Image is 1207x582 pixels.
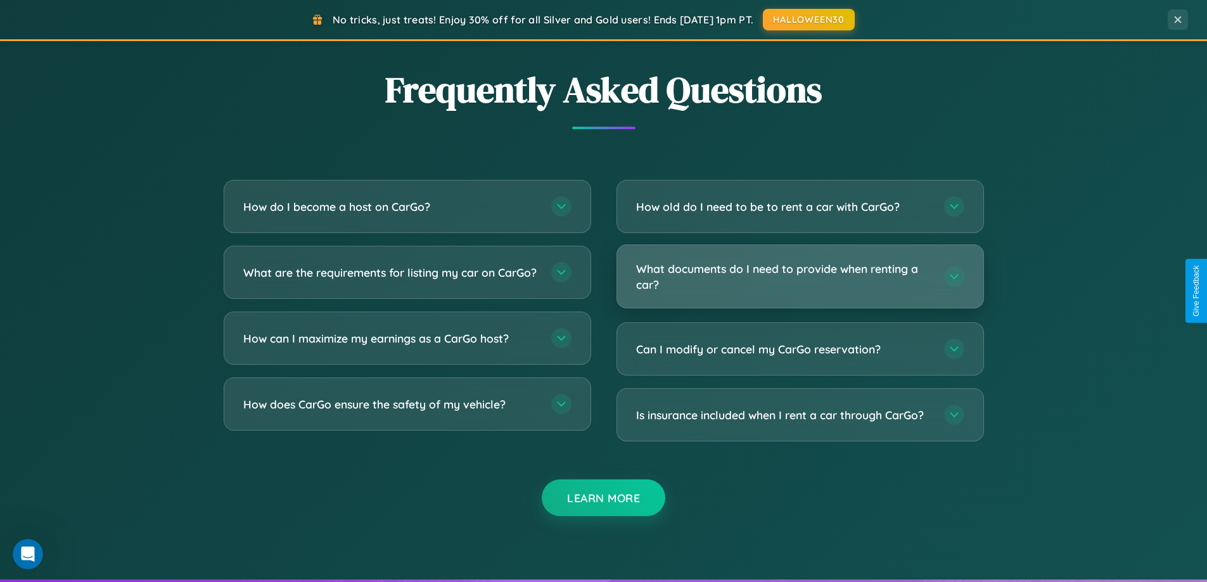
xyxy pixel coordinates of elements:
[763,9,855,30] button: HALLOWEEN30
[636,199,931,215] h3: How old do I need to be to rent a car with CarGo?
[224,65,984,114] h2: Frequently Asked Questions
[243,331,539,346] h3: How can I maximize my earnings as a CarGo host?
[243,265,539,281] h3: What are the requirements for listing my car on CarGo?
[636,407,931,423] h3: Is insurance included when I rent a car through CarGo?
[243,396,539,412] h3: How does CarGo ensure the safety of my vehicle?
[13,539,43,569] iframe: Intercom live chat
[1192,265,1201,317] div: Give Feedback
[542,479,665,516] button: Learn More
[636,341,931,357] h3: Can I modify or cancel my CarGo reservation?
[333,13,753,26] span: No tricks, just treats! Enjoy 30% off for all Silver and Gold users! Ends [DATE] 1pm PT.
[243,199,539,215] h3: How do I become a host on CarGo?
[636,261,931,292] h3: What documents do I need to provide when renting a car?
